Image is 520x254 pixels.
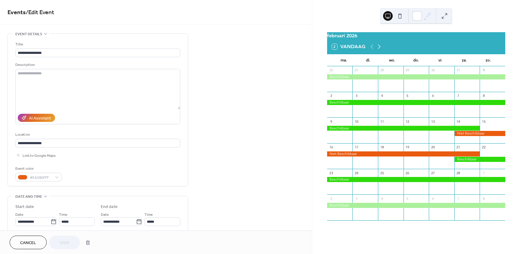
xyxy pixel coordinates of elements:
[456,145,461,150] div: 21
[431,196,435,201] div: 6
[10,236,47,249] button: Cancel
[380,54,404,66] div: wo.
[327,126,480,131] div: Beschikbaar
[15,41,179,48] div: Title
[431,145,435,150] div: 20
[144,212,153,218] span: Time
[454,131,505,136] div: Niet Beschikbaar
[456,196,461,201] div: 7
[59,212,67,218] span: Time
[431,171,435,175] div: 27
[380,145,384,150] div: 18
[354,171,359,175] div: 24
[405,119,410,124] div: 12
[452,54,476,66] div: za.
[454,157,505,162] div: Beschikbaar
[30,175,52,181] span: #EA5B0FFF
[456,94,461,98] div: 7
[18,114,55,122] button: AI Assistant
[327,151,480,156] div: Niet Beschikbaar
[354,196,359,201] div: 3
[327,100,505,105] div: Beschikbaar
[327,177,505,182] div: Beschikbaar
[380,68,384,73] div: 28
[405,94,410,98] div: 5
[481,145,486,150] div: 22
[476,54,500,66] div: zo.
[481,171,486,175] div: 1
[431,68,435,73] div: 30
[20,240,36,246] span: Cancel
[431,94,435,98] div: 6
[356,54,380,66] div: di.
[428,54,452,66] div: vr.
[8,7,26,18] a: Events
[15,204,34,210] div: Start date
[354,119,359,124] div: 10
[481,119,486,124] div: 15
[329,171,333,175] div: 23
[327,74,505,79] div: Beschikbaar
[456,171,461,175] div: 28
[15,166,60,172] div: Event color
[456,68,461,73] div: 31
[405,68,410,73] div: 29
[481,196,486,201] div: 8
[405,196,410,201] div: 5
[15,31,42,37] span: Event details
[332,54,356,66] div: ma.
[327,32,505,39] div: februari 2026
[101,204,118,210] div: End date
[380,94,384,98] div: 4
[354,145,359,150] div: 17
[329,94,333,98] div: 2
[101,212,109,218] span: Date
[404,54,428,66] div: do.
[15,194,42,200] span: Date and time
[431,119,435,124] div: 13
[23,153,56,159] span: Link to Google Maps
[15,132,179,138] div: Location
[329,68,333,73] div: 26
[329,119,333,124] div: 9
[330,42,367,51] button: 2Vandaag
[327,203,505,208] div: Beschikbaar
[481,68,486,73] div: 1
[329,196,333,201] div: 2
[405,145,410,150] div: 19
[405,171,410,175] div: 26
[15,212,23,218] span: Date
[380,171,384,175] div: 25
[380,196,384,201] div: 4
[481,94,486,98] div: 8
[354,94,359,98] div: 3
[29,115,51,122] div: AI Assistant
[456,119,461,124] div: 14
[329,145,333,150] div: 16
[15,62,179,68] div: Description
[26,7,54,18] span: / Edit Event
[354,68,359,73] div: 27
[380,119,384,124] div: 11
